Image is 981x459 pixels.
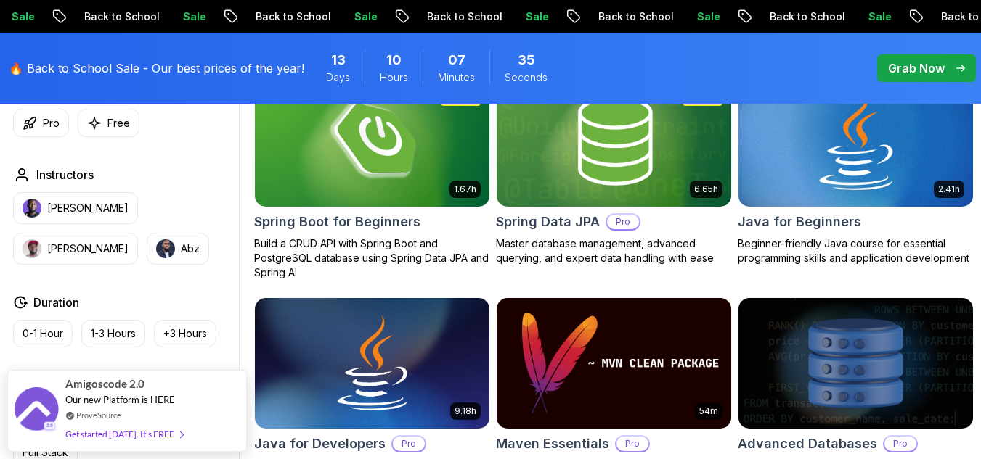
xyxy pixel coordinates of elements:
p: Pro [884,437,916,451]
p: Master database management, advanced querying, and expert data handling with ease [496,236,732,265]
img: instructor img [156,239,175,258]
p: [PERSON_NAME] [47,201,129,215]
p: Back to School [60,9,158,24]
span: Seconds [505,70,548,85]
p: Abz [181,241,200,256]
img: Maven Essentials card [497,298,731,429]
a: ProveSource [76,409,121,421]
h2: Java for Beginners [738,212,861,232]
img: Java for Developers card [255,298,489,429]
p: Sale [158,9,205,24]
p: 1-3 Hours [91,326,136,341]
p: 0-1 Hour [23,326,63,341]
h2: Spring Data JPA [496,212,600,232]
p: Sale [844,9,890,24]
p: Back to School [745,9,844,24]
span: Our new Platform is HERE [65,394,175,405]
img: Advanced Databases card [738,298,973,429]
img: Spring Data JPA card [497,75,731,207]
button: +3 Hours [154,320,216,347]
p: Free [107,116,130,131]
p: 6.65h [694,183,718,195]
p: 🔥 Back to School Sale - Our best prices of the year! [9,59,304,77]
p: Sale [501,9,548,24]
p: Back to School [402,9,501,24]
h2: Instructors [36,166,94,183]
button: Pro [13,109,69,137]
p: Beginner-friendly Java course for essential programming skills and application development [738,236,974,265]
span: 10 Hours [386,50,402,70]
h2: Spring Boot for Beginners [254,212,420,232]
p: 1.67h [454,183,476,195]
button: 1-3 Hours [81,320,145,347]
span: Amigoscode 2.0 [65,376,144,392]
p: 9.18h [455,405,476,417]
p: Back to School [574,9,672,24]
p: Pro [607,215,639,229]
a: Java for Beginners card2.41hJava for BeginnersBeginner-friendly Java course for essential program... [738,75,974,265]
span: 7 Minutes [448,50,465,70]
p: +3 Hours [163,326,207,341]
span: 13 Days [331,50,346,70]
h2: Advanced Databases [738,434,877,454]
p: Pro [393,437,425,451]
button: instructor img[PERSON_NAME] [13,192,138,224]
p: Pro [616,437,648,451]
img: Java for Beginners card [733,72,979,210]
p: Grab Now [888,59,945,77]
p: [PERSON_NAME] [47,241,129,256]
img: provesource social proof notification image [15,387,58,434]
p: Sale [672,9,719,24]
img: Spring Boot for Beginners card [255,75,489,207]
span: Days [326,70,350,85]
a: Spring Data JPA card6.65hNEWSpring Data JPAProMaster database management, advanced querying, and ... [496,75,732,265]
h2: Java for Developers [254,434,386,454]
p: Sale [330,9,376,24]
p: Build a CRUD API with Spring Boot and PostgreSQL database using Spring Data JPA and Spring AI [254,236,490,280]
div: Get started [DATE]. It's FREE [65,426,183,442]
span: Hours [380,70,408,85]
img: instructor img [23,199,41,218]
p: Pro [43,116,60,131]
a: Spring Boot for Beginners card1.67hNEWSpring Boot for BeginnersBuild a CRUD API with Spring Boot ... [254,75,490,280]
button: instructor img[PERSON_NAME] [13,233,138,265]
h2: Duration [33,294,79,311]
span: Minutes [438,70,475,85]
button: 0-1 Hour [13,320,73,347]
span: 35 Seconds [518,50,535,70]
button: instructor imgAbz [147,233,209,265]
h2: Maven Essentials [496,434,609,454]
img: instructor img [23,239,41,258]
p: 54m [699,405,718,417]
p: Back to School [231,9,330,24]
p: 2.41h [938,183,960,195]
button: Free [78,109,139,137]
